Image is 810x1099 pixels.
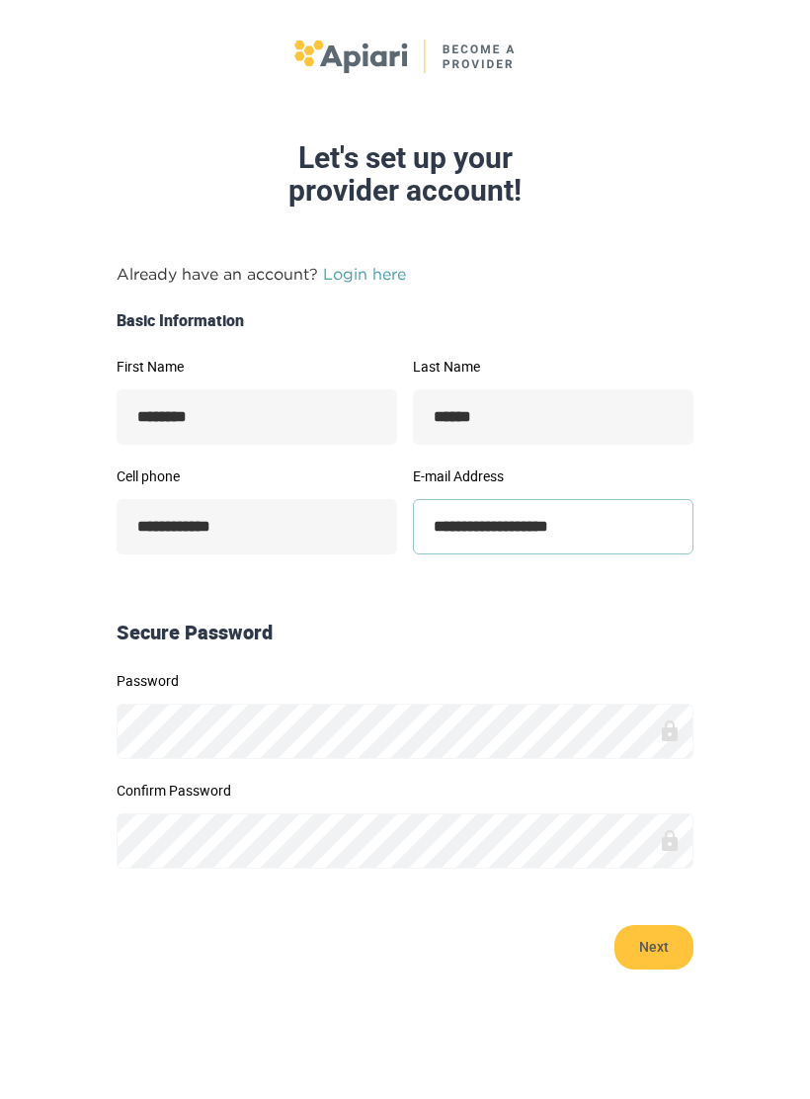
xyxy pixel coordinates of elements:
label: E-mail Address [413,469,693,483]
label: First Name [117,360,397,374]
label: Confirm Password [117,784,693,798]
div: Basic Information [109,309,701,332]
img: logo [294,40,517,73]
div: Secure Password [109,619,701,647]
a: Login here [323,265,406,283]
button: Next [614,925,693,970]
label: Cell phone [117,469,397,483]
label: Last Name [413,360,693,374]
span: Next [634,925,674,970]
p: Already have an account? [117,262,693,286]
div: Let's set up your provider account! [26,141,784,207]
label: Password [117,674,693,688]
